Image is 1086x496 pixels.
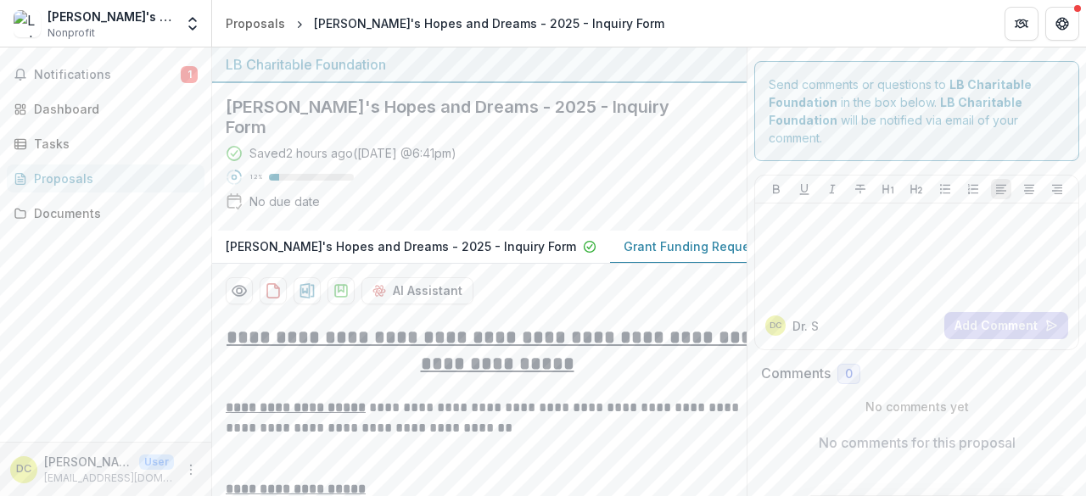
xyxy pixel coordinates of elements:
div: LB Charitable Foundation [226,54,733,75]
button: Align Right [1047,179,1067,199]
button: Ordered List [963,179,983,199]
p: User [139,454,174,470]
span: 1 [181,66,198,83]
p: Dr. S [792,317,819,335]
p: Grant Funding Request Requirements and Questionnaires - New Applicants [624,237,1074,255]
button: Preview 303c27b9-7914-460a-8fb7-5db20dde560a-1.pdf [226,277,253,304]
button: Get Help [1045,7,1079,41]
span: Nonprofit [48,25,95,41]
button: Align Left [991,179,1011,199]
p: [PERSON_NAME] [44,453,132,471]
div: [PERSON_NAME]'s Hopes and Dreams - 2025 - Inquiry Form [314,14,664,32]
div: Send comments or questions to in the box below. will be notified via email of your comment. [754,61,1079,161]
nav: breadcrumb [219,11,671,36]
button: Bullet List [935,179,955,199]
div: Dr. Shenique Carmichael [770,321,781,330]
h2: Comments [761,365,831,382]
button: download-proposal [327,277,355,304]
button: Strike [850,179,870,199]
div: No due date [249,192,320,210]
div: Tasks [34,135,191,153]
div: Proposals [34,170,191,187]
span: 0 [845,367,853,382]
div: Dashboard [34,100,191,118]
div: Dr. Shenique Carmichael [16,464,31,475]
button: Partners [1005,7,1038,41]
button: Bold [766,179,787,199]
p: No comments yet [761,398,1072,415]
div: Proposals [226,14,285,32]
p: 12 % [249,171,262,183]
h2: [PERSON_NAME]'s Hopes and Dreams - 2025 - Inquiry Form [226,97,706,137]
button: Notifications1 [7,61,204,88]
button: Heading 1 [878,179,898,199]
a: Dashboard [7,95,204,123]
button: download-proposal [260,277,287,304]
button: Italicize [822,179,842,199]
p: No comments for this proposal [819,432,1016,453]
span: Notifications [34,68,181,82]
button: More [181,460,201,480]
a: Proposals [219,11,292,36]
button: Align Center [1019,179,1039,199]
p: [EMAIL_ADDRESS][DOMAIN_NAME] [44,471,174,486]
button: AI Assistant [361,277,473,304]
button: Add Comment [944,312,1068,339]
div: [PERSON_NAME]'s Hopes and Dreams [48,8,174,25]
p: [PERSON_NAME]'s Hopes and Dreams - 2025 - Inquiry Form [226,237,576,255]
div: Saved 2 hours ago ( [DATE] @ 6:41pm ) [249,144,456,162]
button: Open entity switcher [181,7,204,41]
img: Leah's Hopes and Dreams [14,10,41,37]
button: Underline [794,179,814,199]
button: Heading 2 [906,179,926,199]
a: Proposals [7,164,204,192]
div: Documents [34,204,191,222]
a: Tasks [7,130,204,158]
button: download-proposal [294,277,321,304]
a: Documents [7,199,204,227]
